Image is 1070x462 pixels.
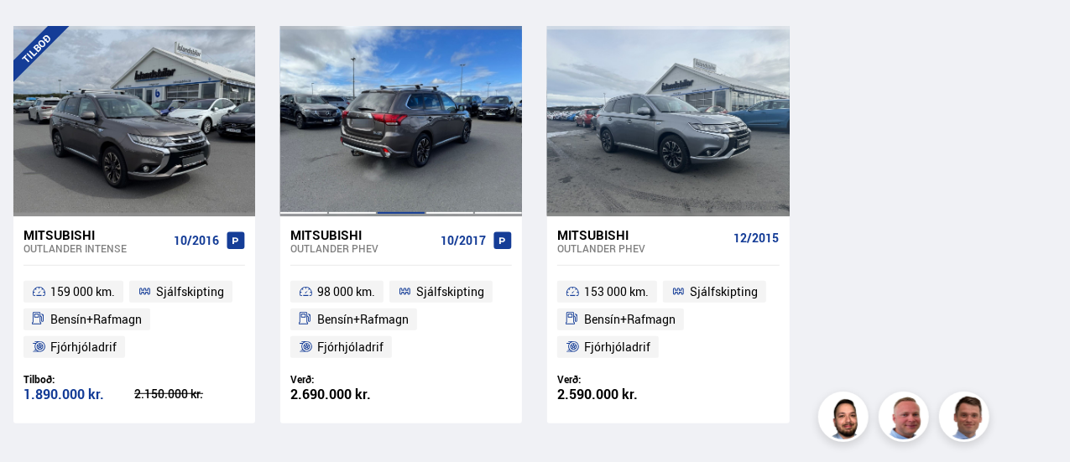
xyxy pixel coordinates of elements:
[134,388,245,400] div: 2.150.000 kr.
[557,387,668,402] div: 2.590.000 kr.
[557,373,668,386] div: Verð:
[942,394,992,444] img: FbJEzSuNWCJXmdc-.webp
[881,394,932,444] img: siFngHWaQ9KaOqBr.png
[290,227,434,242] div: Mitsubishi
[821,394,871,444] img: nhp88E3Fdnt1Opn2.png
[317,309,409,330] span: Bensín+Rafmagn
[734,231,780,245] span: 12/2015
[174,234,219,247] span: 10/2016
[416,282,484,302] span: Sjálfskipting
[13,7,64,57] button: Open LiveChat chat widget
[690,282,758,302] span: Sjálfskipting
[13,216,255,423] a: Mitsubishi Outlander INTENSE 10/2016 159 000 km. Sjálfskipting Bensín+Rafmagn Fjórhjóladrif Tilbo...
[557,227,727,242] div: Mitsubishi
[584,337,650,357] span: Fjórhjóladrif
[441,234,486,247] span: 10/2017
[23,373,134,386] div: Tilboð:
[23,227,167,242] div: Mitsubishi
[23,387,134,402] div: 1.890.000 kr.
[584,282,649,302] span: 153 000 km.
[557,242,727,254] div: Outlander PHEV
[280,216,522,423] a: Mitsubishi Outlander PHEV 10/2017 98 000 km. Sjálfskipting Bensín+Rafmagn Fjórhjóladrif Verð: 2.6...
[290,387,401,402] div: 2.690.000 kr.
[290,242,434,254] div: Outlander PHEV
[317,282,375,302] span: 98 000 km.
[23,242,167,254] div: Outlander INTENSE
[50,282,115,302] span: 159 000 km.
[156,282,224,302] span: Sjálfskipting
[584,309,676,330] span: Bensín+Rafmagn
[317,337,384,357] span: Fjórhjóladrif
[50,309,142,330] span: Bensín+Rafmagn
[547,216,789,423] a: Mitsubishi Outlander PHEV 12/2015 153 000 km. Sjálfskipting Bensín+Rafmagn Fjórhjóladrif Verð: 2....
[290,373,401,386] div: Verð:
[50,337,117,357] span: Fjórhjóladrif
